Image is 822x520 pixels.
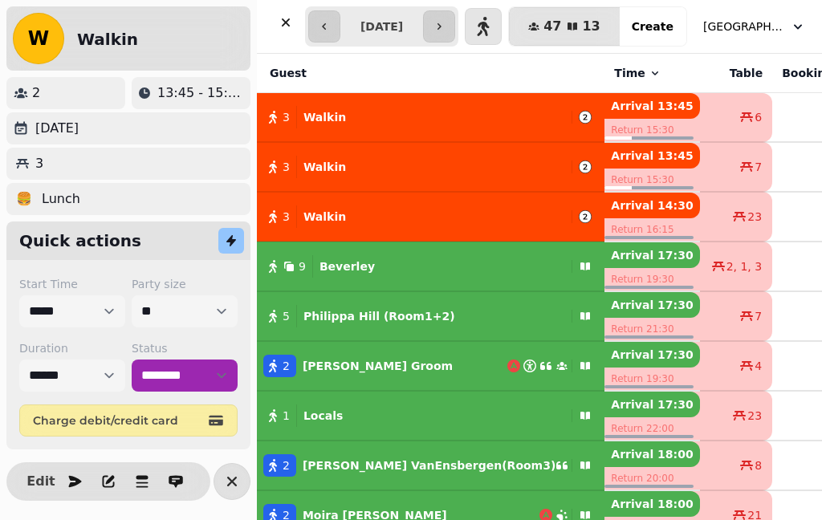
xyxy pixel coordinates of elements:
label: Status [132,340,238,356]
p: Return 19:30 [604,368,699,390]
p: Arrival 14:30 [604,193,699,218]
span: 6 [755,109,762,125]
button: 1Locals [257,396,604,435]
p: Return 20:00 [604,467,699,490]
button: Charge debit/credit card [19,404,238,437]
p: 2 [32,83,40,103]
span: 3 [283,209,290,225]
p: Arrival 18:00 [604,441,699,467]
p: [PERSON_NAME] VanEnsbergen(Room3) [303,457,555,473]
p: [PERSON_NAME] Groom [303,358,453,374]
span: 1 [283,408,290,424]
span: Create [632,21,673,32]
h2: Quick actions [19,230,141,252]
span: 2 [283,358,290,374]
p: 13:45 - 15:30 [157,83,244,103]
p: Walkin [303,109,346,125]
p: Arrival 13:45 [604,143,699,169]
p: Lunch [42,189,80,209]
span: 7 [755,308,762,324]
button: 3Walkin [257,148,604,186]
p: Arrival 17:30 [604,342,699,368]
p: Beverley [319,258,375,274]
button: 5Philippa Hill (Room1+2) [257,297,604,335]
p: Arrival 17:30 [604,242,699,268]
button: [GEOGRAPHIC_DATA] [694,12,816,41]
p: 🍔 [16,189,32,209]
span: 8 [755,457,762,473]
p: Philippa Hill (Room1+2) [303,308,455,324]
button: Time [614,65,661,81]
span: W [28,29,49,48]
button: 3Walkin [257,98,604,136]
label: Duration [19,340,125,356]
p: 3 [35,154,43,173]
p: Arrival 17:30 [604,292,699,318]
span: 7 [755,159,762,175]
span: 47 [543,20,561,33]
button: Edit [25,465,57,498]
button: 4713 [509,7,620,46]
p: Return 16:15 [604,218,699,241]
p: Arrival 18:00 [604,491,699,517]
p: Return 19:30 [604,268,699,290]
button: Create [619,7,686,46]
span: 2 [283,457,290,473]
span: Time [614,65,645,81]
span: 23 [747,209,762,225]
span: 9 [299,258,306,274]
button: 2[PERSON_NAME] VanEnsbergen(Room3) [257,446,604,485]
p: [DATE] [35,119,79,138]
span: 5 [283,308,290,324]
p: Return 15:30 [604,169,699,191]
span: Charge debit/credit card [33,415,205,426]
span: [GEOGRAPHIC_DATA] [703,18,783,35]
p: Walkin [303,159,346,175]
p: Walkin [303,209,346,225]
p: Arrival 13:45 [604,93,699,119]
p: Return 15:30 [604,119,699,141]
label: Start Time [19,276,125,292]
button: 2[PERSON_NAME] Groom [257,347,604,385]
span: 13 [582,20,600,33]
th: Table [700,54,773,93]
p: Return 22:00 [604,417,699,440]
span: 23 [747,408,762,424]
label: Party size [132,276,238,292]
span: 4 [755,358,762,374]
h2: Walkin [77,28,138,51]
button: 3Walkin [257,197,604,236]
p: Arrival 17:30 [604,392,699,417]
span: 2, 1, 3 [726,258,763,274]
span: 3 [283,159,290,175]
th: Guest [257,54,604,93]
p: Locals [303,408,343,424]
span: Edit [31,475,51,488]
span: 3 [283,109,290,125]
button: 9Beverley [257,247,604,286]
p: Return 21:30 [604,318,699,340]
